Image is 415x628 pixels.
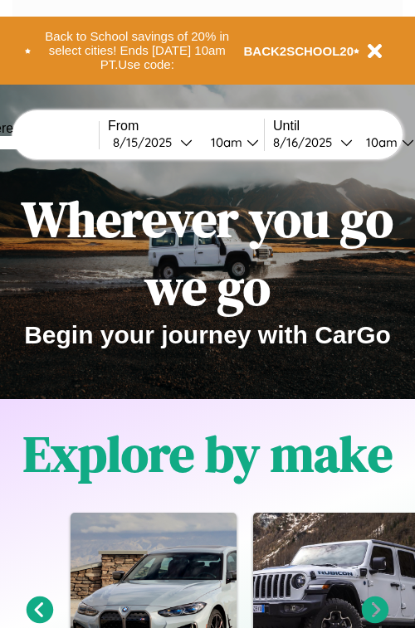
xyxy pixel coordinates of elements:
b: BACK2SCHOOL20 [244,44,354,58]
label: From [108,119,264,134]
div: 8 / 16 / 2025 [273,134,340,150]
div: 8 / 15 / 2025 [113,134,180,150]
div: 10am [358,134,402,150]
button: 8/15/2025 [108,134,198,151]
button: Back to School savings of 20% in select cities! Ends [DATE] 10am PT.Use code: [31,25,244,76]
h1: Explore by make [23,420,393,488]
div: 10am [203,134,247,150]
button: 10am [198,134,264,151]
